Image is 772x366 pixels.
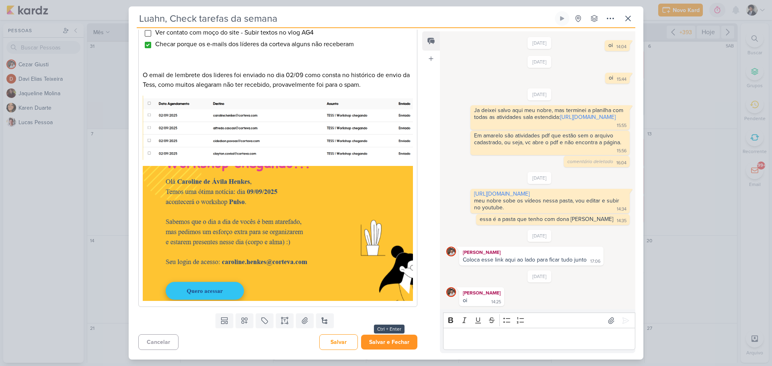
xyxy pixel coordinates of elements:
[143,166,413,301] img: jCb+L1Yl11QAAAAASUVORK5CYII=
[567,159,613,164] span: comentário deletado
[617,76,626,83] div: 15:44
[616,160,626,166] div: 16:04
[443,313,635,328] div: Editor toolbar
[137,11,553,26] input: Kard Sem Título
[608,42,613,49] div: oi
[560,114,616,121] a: [URL][DOMAIN_NAME]
[461,289,503,297] div: [PERSON_NAME]
[143,70,413,90] p: O email de lembrete dos lideres foi enviado no dia 02/09 como consta no histórico de envio da Tes...
[463,256,587,263] div: Coloca esse link aqui ao lado para ficar tudo junto
[443,328,635,350] div: Editor editing area: main
[491,299,501,305] div: 14:25
[474,197,621,211] div: meu nobre sobe os vídeos nessa pasta, vou editar e subir no youtube.
[617,218,626,224] div: 14:35
[138,2,417,307] div: Editor editing area: main
[138,334,179,350] button: Cancelar
[474,190,530,197] a: [URL][DOMAIN_NAME]
[474,107,625,121] div: Ja deixei salvo aqui meu nobre, mas terminei a planilha com todas as atividades sala estendida:
[446,287,456,297] img: Cezar Giusti
[474,132,621,146] div: Em amarelo são atividades pdf que estão sem o arquivo cadastrado, ou seja, vc abre o pdf e não en...
[617,123,626,129] div: 15:55
[319,334,358,350] button: Salvar
[155,40,354,48] span: Checar porque os e-mails dos líderes da corteva alguns não receberam
[609,74,613,81] div: oi
[461,248,602,256] div: [PERSON_NAME]
[480,216,613,223] div: essa é a pasta que tenho com dona [PERSON_NAME]
[463,297,467,304] div: oi
[361,335,417,350] button: Salvar e Fechar
[616,44,626,50] div: 14:04
[374,325,404,333] div: Ctrl + Enter
[143,96,413,160] img: 8CY5b+PZQNOGYAAAAASUVORK5CYII=
[559,15,565,22] div: Ligar relógio
[617,148,626,154] div: 15:56
[617,206,626,213] div: 14:34
[155,29,314,37] span: Ver contato com moço do site - Subir textos no vlog AG4
[590,258,600,265] div: 17:06
[446,247,456,256] img: Cezar Giusti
